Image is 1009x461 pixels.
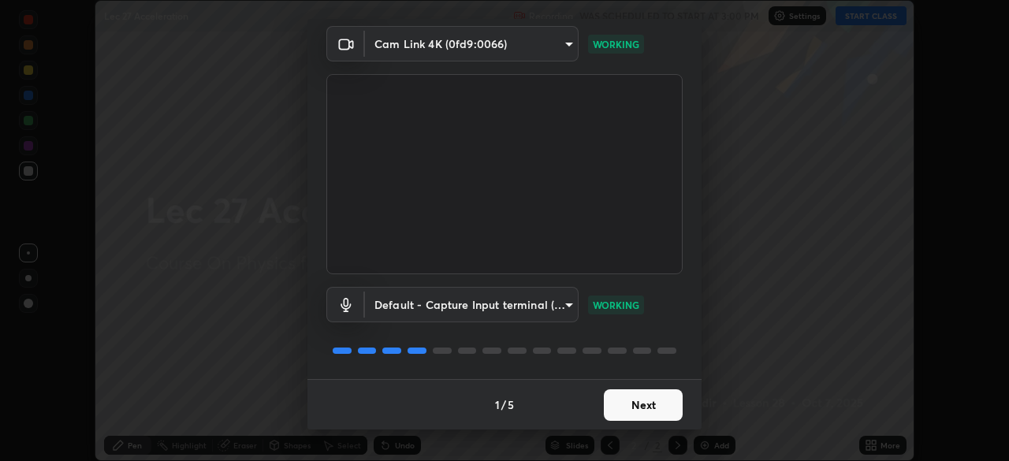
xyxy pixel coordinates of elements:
div: Cam Link 4K (0fd9:0066) [365,287,579,322]
p: WORKING [593,298,639,312]
div: Cam Link 4K (0fd9:0066) [365,26,579,61]
p: WORKING [593,37,639,51]
h4: / [501,396,506,413]
button: Next [604,389,683,421]
h4: 1 [495,396,500,413]
h4: 5 [508,396,514,413]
